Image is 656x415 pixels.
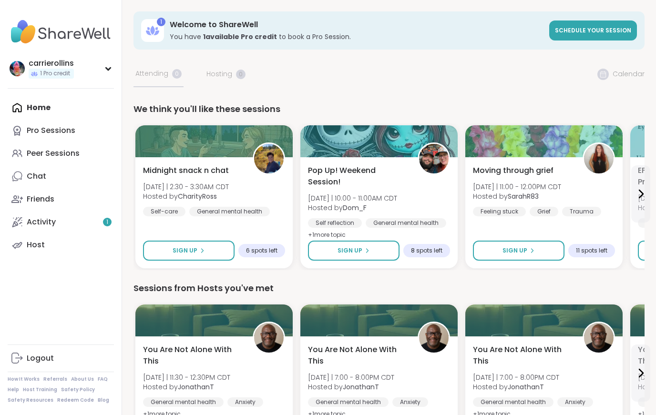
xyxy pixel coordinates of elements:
div: Anxiety [557,397,593,407]
button: Sign Up [143,241,235,261]
span: Hosted by [473,382,559,392]
span: [DATE] | 10:00 - 11:00AM CDT [308,193,397,203]
div: General mental health [143,397,224,407]
a: About Us [71,376,94,383]
div: Feeling stuck [473,207,526,216]
b: JonathanT [343,382,379,392]
img: JonathanT [584,323,614,353]
span: Hosted by [143,192,229,201]
span: You Are Not Alone With This [308,344,407,367]
a: Activity1 [8,211,114,233]
h3: You have to book a Pro Session. [170,32,543,41]
span: [DATE] | 11:30 - 12:30PM CDT [143,373,230,382]
a: FAQ [98,376,108,383]
span: Sign Up [502,246,527,255]
button: Sign Up [308,241,400,261]
b: 1 available Pro credit [203,32,277,41]
span: Moving through grief [473,165,553,176]
div: Self-care [143,207,185,216]
a: Logout [8,347,114,370]
button: Sign Up [473,241,564,261]
img: ShareWell Nav Logo [8,15,114,49]
span: [DATE] | 7:00 - 8:00PM CDT [473,373,559,382]
span: Hosted by [308,382,394,392]
div: Grief [530,207,558,216]
div: We think you'll like these sessions [133,102,645,116]
h3: Welcome to ShareWell [170,20,543,30]
div: General mental health [366,218,446,228]
div: 1 [157,18,165,26]
span: 8 spots left [411,247,442,254]
div: Activity [27,217,56,227]
div: General mental health [189,207,270,216]
a: Help [8,386,19,393]
a: Pro Sessions [8,119,114,142]
b: CharityRoss [178,192,217,201]
div: Peer Sessions [27,148,80,159]
b: JonathanT [178,382,214,392]
span: Hosted by [308,203,397,213]
span: Midnight snack n chat [143,165,229,176]
span: 6 spots left [246,247,277,254]
div: Pro Sessions [27,125,75,136]
div: Logout [27,353,54,364]
a: Referrals [43,376,67,383]
a: Peer Sessions [8,142,114,165]
span: Hosted by [473,192,561,201]
div: General mental health [308,397,389,407]
div: Host [27,240,45,250]
div: Trauma [562,207,601,216]
span: Sign Up [338,246,362,255]
a: Blog [98,397,109,404]
div: Anxiety [227,397,263,407]
span: [DATE] | 2:30 - 3:30AM CDT [143,182,229,192]
span: 1 [106,218,108,226]
span: Schedule your session [555,26,631,34]
img: JonathanT [254,323,284,353]
img: SarahR83 [584,144,614,173]
a: Host [8,233,114,256]
a: Safety Policy [61,386,95,393]
span: Pop Up! Weekend Session! [308,165,407,188]
span: You Are Not Alone With This [143,344,242,367]
img: JonathanT [419,323,449,353]
div: Self reflection [308,218,362,228]
a: Host Training [23,386,57,393]
span: You Are Not Alone With This [473,344,572,367]
a: Friends [8,188,114,211]
a: How It Works [8,376,40,383]
b: SarahR83 [508,192,539,201]
b: JonathanT [508,382,544,392]
img: CharityRoss [254,144,284,173]
span: Hosted by [143,382,230,392]
span: 1 Pro credit [40,70,70,78]
img: Dom_F [419,144,449,173]
div: Friends [27,194,54,204]
div: carrierollins [29,58,74,69]
span: 11 spots left [576,247,607,254]
a: Schedule your session [549,20,637,40]
img: carrierollins [10,61,25,76]
a: Redeem Code [57,397,94,404]
span: Sign Up [173,246,197,255]
div: General mental health [473,397,553,407]
div: Sessions from Hosts you've met [133,282,645,295]
a: Chat [8,165,114,188]
span: [DATE] | 11:00 - 12:00PM CDT [473,182,561,192]
div: Anxiety [392,397,428,407]
a: Safety Resources [8,397,53,404]
div: Chat [27,171,46,182]
b: Dom_F [343,203,367,213]
span: [DATE] | 7:00 - 8:00PM CDT [308,373,394,382]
